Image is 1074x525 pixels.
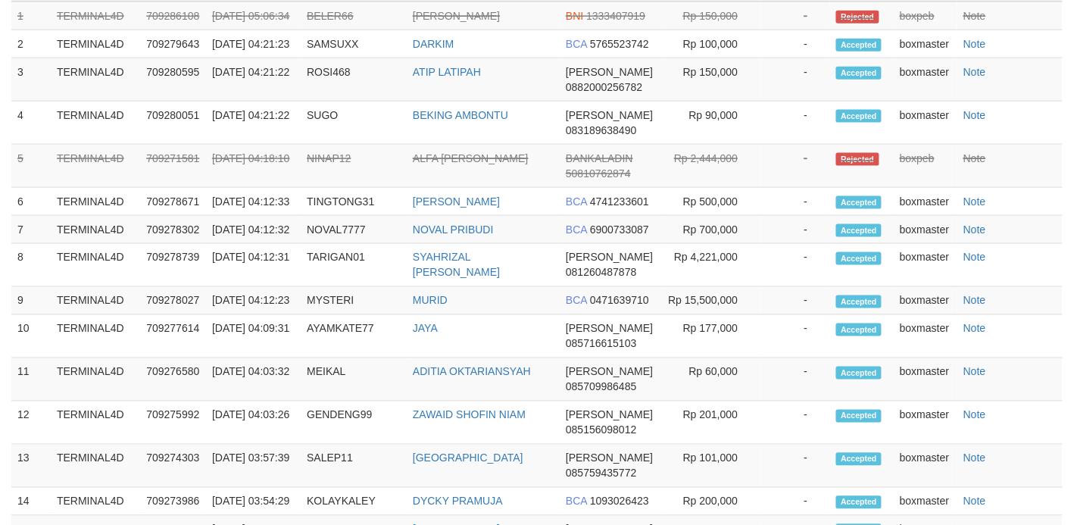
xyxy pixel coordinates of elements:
td: TERMINAL4D [51,145,140,188]
td: 10 [11,315,51,358]
td: boxmaster [894,445,957,488]
a: ATIP LATIPAH [413,66,481,78]
td: boxmaster [894,188,957,216]
td: 709278739 [140,244,206,287]
td: 7 [11,216,51,244]
td: 11 [11,358,51,402]
td: 709275992 [140,402,206,445]
td: [DATE] 04:09:31 [206,315,301,358]
td: - [760,244,830,287]
a: MURID [413,295,448,307]
td: 13 [11,445,51,488]
a: DYCKY PRAMUJA [413,495,503,508]
td: 709274303 [140,445,206,488]
td: [DATE] 04:12:33 [206,188,301,216]
span: Copy 5765523742 to clipboard [590,38,649,50]
td: TERMINAL4D [51,188,140,216]
span: Accepted [836,67,882,80]
td: TERMINAL4D [51,58,140,102]
a: JAYA [413,323,438,335]
td: MEIKAL [301,358,407,402]
td: - [760,445,830,488]
td: boxmaster [894,244,957,287]
span: Accepted [836,252,882,265]
td: [DATE] 05:06:34 [206,2,301,30]
td: [DATE] 03:54:29 [206,488,301,516]
span: Copy 085156098012 to clipboard [566,424,636,436]
td: [DATE] 04:12:31 [206,244,301,287]
span: Accepted [836,410,882,423]
td: 709273986 [140,488,206,516]
td: [DATE] 04:12:32 [206,216,301,244]
td: [DATE] 04:21:22 [206,102,301,145]
td: Rp 2,444,000 [662,145,760,188]
span: [PERSON_NAME] [566,66,653,78]
span: Accepted [836,323,882,336]
td: [DATE] 03:57:39 [206,445,301,488]
span: Copy 0882000256782 to clipboard [566,81,642,93]
span: Copy 6900733087 to clipboard [590,223,649,236]
td: Rp 4,221,000 [662,244,760,287]
span: BCA [566,38,587,50]
td: Rp 101,000 [662,445,760,488]
a: Note [963,223,986,236]
td: NINAP12 [301,145,407,188]
td: 3 [11,58,51,102]
span: Copy 1333407919 to clipboard [586,10,645,22]
td: boxmaster [894,488,957,516]
td: boxmaster [894,102,957,145]
td: Rp 15,500,000 [662,287,760,315]
td: - [760,58,830,102]
a: ALFA [PERSON_NAME] [413,152,529,164]
span: Copy 081260487878 to clipboard [566,267,636,279]
td: - [760,358,830,402]
td: SALEP11 [301,445,407,488]
a: Note [963,195,986,208]
td: - [760,287,830,315]
span: Accepted [836,39,882,52]
span: Accepted [836,110,882,123]
span: [PERSON_NAME] [566,409,653,421]
td: [DATE] 04:21:23 [206,30,301,58]
td: 12 [11,402,51,445]
td: boxpeb [894,145,957,188]
a: Note [963,452,986,464]
td: Rp 60,000 [662,358,760,402]
td: boxpeb [894,2,957,30]
span: BCA [566,295,587,307]
td: boxmaster [894,30,957,58]
span: Copy 1093026423 to clipboard [590,495,649,508]
td: [DATE] 04:21:22 [206,58,301,102]
span: Accepted [836,453,882,466]
td: - [760,30,830,58]
span: Accepted [836,196,882,209]
span: BCA [566,195,587,208]
span: Rejected [836,11,879,23]
td: [DATE] 04:03:26 [206,402,301,445]
td: 709279643 [140,30,206,58]
td: SAMSUXX [301,30,407,58]
td: 4 [11,102,51,145]
td: 709278302 [140,216,206,244]
td: Rp 201,000 [662,402,760,445]
td: TERMINAL4D [51,30,140,58]
a: Note [963,66,986,78]
td: Rp 150,000 [662,2,760,30]
td: Rp 500,000 [662,188,760,216]
td: TERMINAL4D [51,402,140,445]
td: boxmaster [894,58,957,102]
td: 709278671 [140,188,206,216]
td: boxmaster [894,358,957,402]
span: Copy 085716615103 to clipboard [566,338,636,350]
td: 709277614 [140,315,206,358]
td: boxmaster [894,287,957,315]
a: Note [963,409,986,421]
td: 2 [11,30,51,58]
td: - [760,488,830,516]
td: GENDENG99 [301,402,407,445]
td: TERMINAL4D [51,244,140,287]
td: TINGTONG31 [301,188,407,216]
span: [PERSON_NAME] [566,366,653,378]
span: Accepted [836,224,882,237]
td: AYAMKATE77 [301,315,407,358]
